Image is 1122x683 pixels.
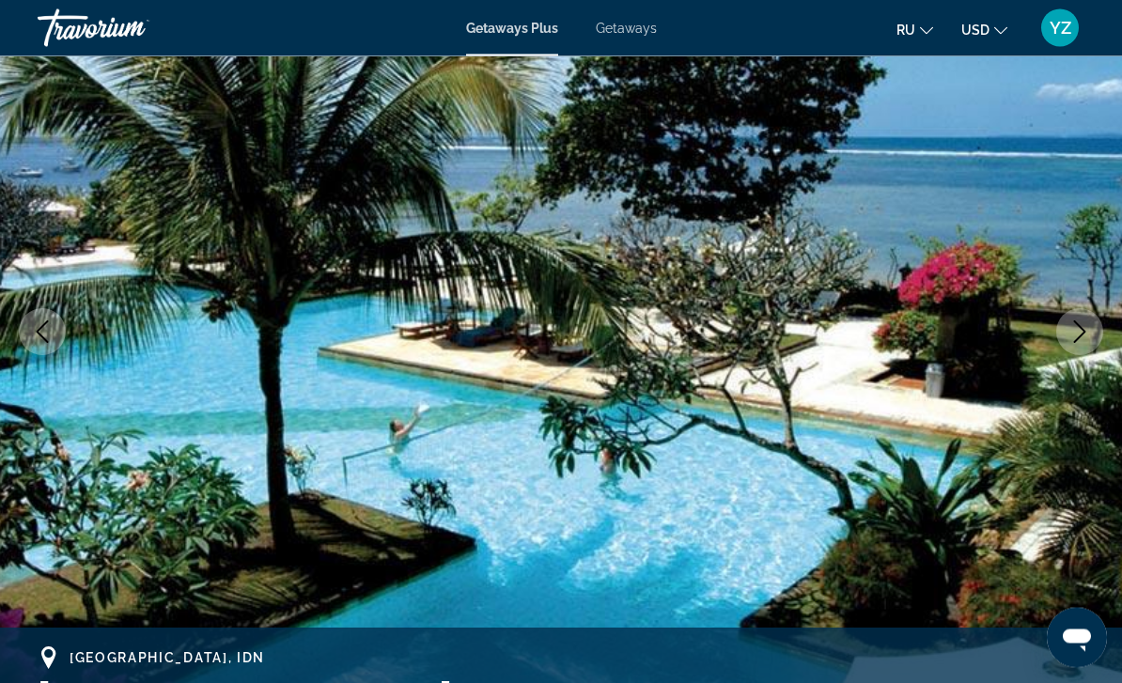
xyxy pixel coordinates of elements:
button: Change language [896,16,933,43]
a: Travorium [38,4,226,53]
a: Getaways [596,21,657,36]
button: Next image [1056,309,1103,356]
button: User Menu [1036,8,1084,48]
span: ru [896,23,915,38]
span: USD [961,23,990,38]
button: Previous image [19,309,66,356]
span: [GEOGRAPHIC_DATA], IDN [70,651,265,666]
iframe: Кнопка запуска окна обмена сообщениями [1047,608,1107,668]
a: Getaways Plus [466,21,558,36]
span: YZ [1050,19,1071,38]
button: Change currency [961,16,1007,43]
